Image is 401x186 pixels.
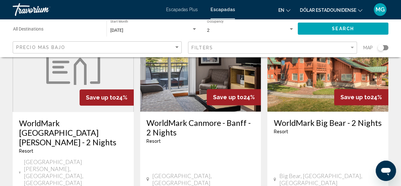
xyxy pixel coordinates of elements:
button: Cambiar idioma [278,5,290,15]
a: WorldMark Canmore - Banff - 2 Nights [146,118,255,137]
iframe: Botón para iniciar la ventana de mensajería [376,161,396,181]
div: 24% [80,89,134,106]
a: Escapadas Plus [166,7,198,12]
a: WorldMark Big Bear - 2 Nights [274,118,382,127]
button: Search [298,23,388,34]
span: [DATE] [110,28,123,33]
img: A408I01X.jpg [140,10,261,112]
span: 2 [207,28,210,33]
div: 24% [334,89,388,105]
button: Cambiar moneda [300,5,362,15]
button: Filter [188,41,357,54]
font: Dólar estadounidense [300,8,356,13]
a: WorldMark [GEOGRAPHIC_DATA][PERSON_NAME] - 2 Nights [19,118,127,147]
img: week.svg [46,37,100,85]
span: Precio más bajo [16,45,66,50]
span: Save up to [340,94,371,100]
a: Escapadas [210,7,235,12]
img: 4205E01X.jpg [267,10,388,112]
div: 24% [207,89,261,105]
span: Save up to [213,94,243,100]
span: Resort [19,148,33,154]
span: Resort [274,129,288,134]
span: Save up to [86,94,116,101]
font: en [278,8,284,13]
a: Travorium [13,3,160,16]
button: Menú de usuario [372,3,388,16]
span: Search [332,26,354,31]
span: Map [363,43,373,52]
mat-select: Sort by [16,45,180,50]
span: Resort [146,139,161,144]
span: Filters [191,45,213,50]
font: MG [376,6,385,13]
